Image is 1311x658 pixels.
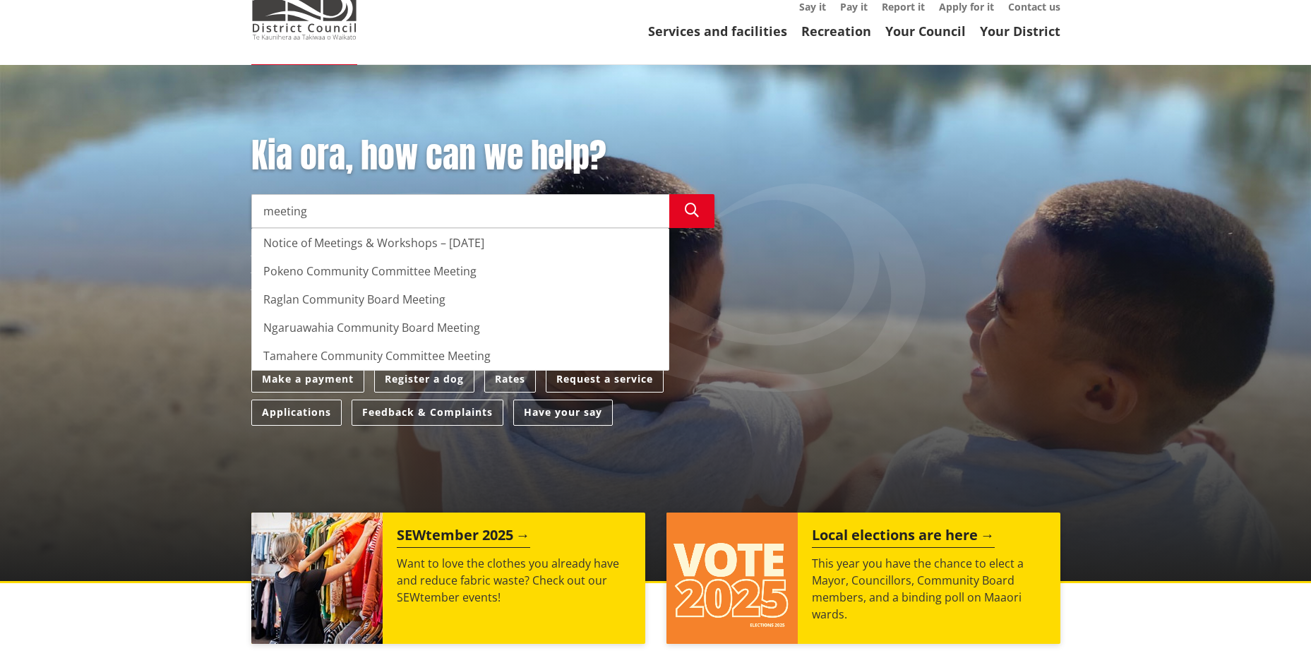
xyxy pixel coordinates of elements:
a: Have your say [513,400,613,426]
p: This year you have the chance to elect a Mayor, Councillors, Community Board members, and a bindi... [812,555,1046,623]
a: Feedback & Complaints [352,400,503,426]
a: Your Council [885,23,966,40]
a: Recreation [801,23,871,40]
a: Request a service [546,366,664,393]
a: Applications [251,400,342,426]
img: Vote 2025 [666,513,798,644]
h2: Local elections are here [812,527,995,548]
img: SEWtember [251,513,383,644]
div: Ngaruawahia Community Board Meeting [252,313,669,342]
div: Raglan Community Board Meeting [252,285,669,313]
a: SEWtember 2025 Want to love the clothes you already have and reduce fabric waste? Check out our S... [251,513,645,644]
p: Want to love the clothes you already have and reduce fabric waste? Check out our SEWtember events! [397,555,631,606]
h1: Kia ora, how can we help? [251,136,714,177]
a: Rates [484,366,536,393]
div: Notice of Meetings & Workshops – [DATE] [252,229,669,257]
a: Your District [980,23,1060,40]
a: Register a dog [374,366,474,393]
input: Search input [251,194,669,228]
h2: SEWtember 2025 [397,527,530,548]
iframe: Messenger Launcher [1246,599,1297,650]
a: Services and facilities [648,23,787,40]
a: Local elections are here This year you have the chance to elect a Mayor, Councillors, Community B... [666,513,1060,644]
a: Make a payment [251,366,364,393]
div: Pokeno Community Committee Meeting [252,257,669,285]
div: Tamahere Community Committee Meeting [252,342,669,370]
